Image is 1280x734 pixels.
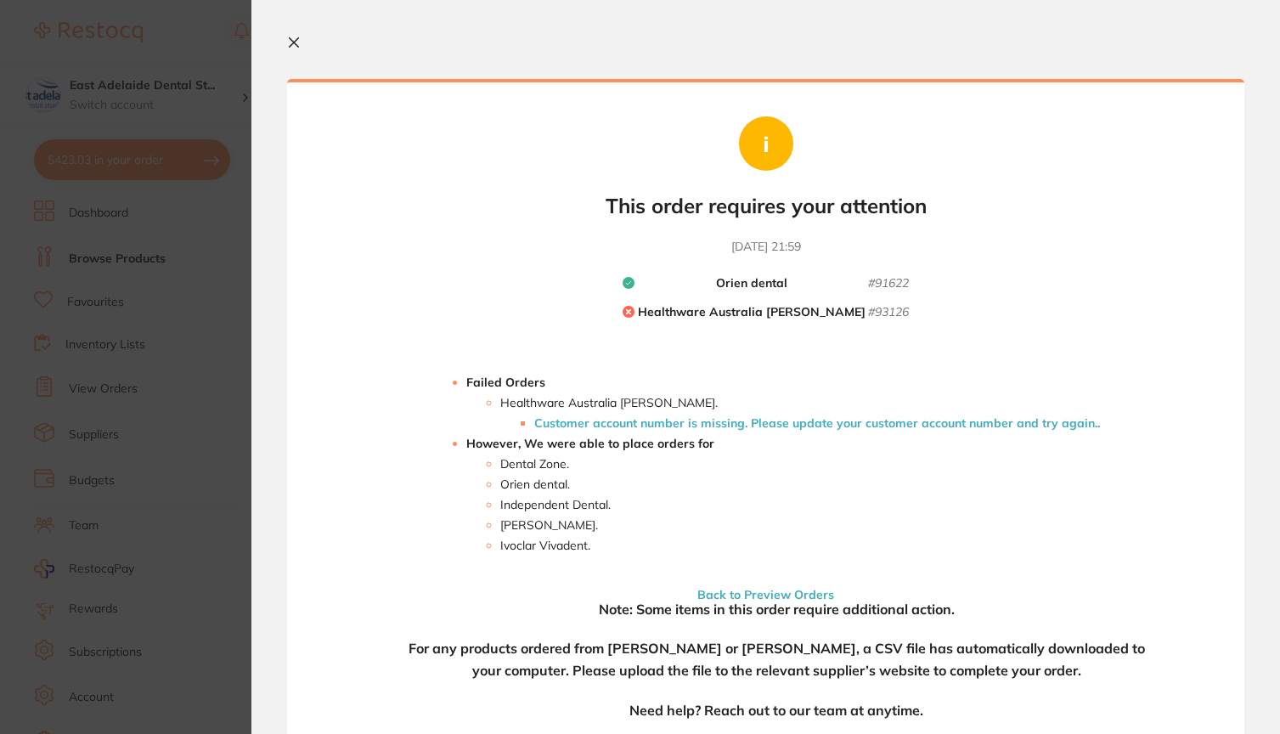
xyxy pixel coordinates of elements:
[716,276,787,291] b: Orien dental
[500,539,1100,552] li: Ivoclar Vivadent .
[638,305,866,320] b: Healthware Australia [PERSON_NAME]
[599,599,955,621] h4: Note: Some items in this order require additional action.
[74,65,293,81] p: Message from Restocq, sent 6d ago
[74,48,293,65] p: Hi [PERSON_NAME], thank you for reaching out. We can walk you through the new process in ordering...
[406,638,1147,681] h4: For any products ordered from [PERSON_NAME] or [PERSON_NAME], a CSV file has automatically downlo...
[466,436,714,451] strong: However, We were able to place orders for
[868,276,909,291] small: # 91622
[466,375,545,390] strong: Failed Orders
[500,518,1100,532] li: [PERSON_NAME] .
[606,194,927,218] b: This order requires your attention
[500,477,1100,491] li: Orien dental .
[692,587,839,602] button: Back to Preview Orders
[25,36,314,92] div: message notification from Restocq, 6d ago. Hi Arthur, thank you for reaching out. We can walk you...
[500,498,1100,511] li: Independent Dental .
[868,305,909,320] small: # 93126
[38,51,65,78] img: Profile image for Restocq
[629,700,923,722] h4: Need help? Reach out to our team at anytime.
[500,457,1100,471] li: Dental Zone .
[731,239,801,256] time: [DATE] 21:59
[500,396,1100,430] li: Healthware Australia [PERSON_NAME] .
[534,416,1100,430] li: Customer account number is missing. Please update your customer account number and try again. .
